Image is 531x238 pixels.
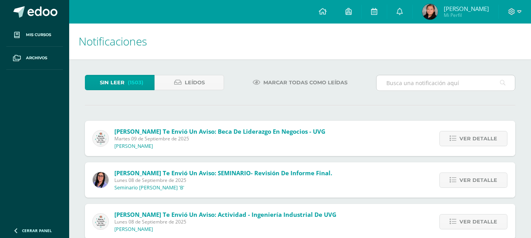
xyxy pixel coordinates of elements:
[459,131,497,146] span: Ver detalle
[422,4,438,20] img: ffee05d80fa8e5f518e97cf6d4948d04.png
[100,75,125,90] span: Sin leer
[114,177,332,183] span: Lunes 08 de Septiembre de 2025
[114,226,153,233] p: [PERSON_NAME]
[114,169,332,177] span: [PERSON_NAME] te envió un aviso: SEMINARIO- Revisión de informe final.
[114,218,336,225] span: Lunes 08 de Septiembre de 2025
[114,185,184,191] p: Seminario [PERSON_NAME] 'B'
[26,32,51,38] span: Mis cursos
[114,211,336,218] span: [PERSON_NAME] te envió un aviso: Actividad - Ingeniería Industrial de UVG
[243,75,357,90] a: Marcar todas como leídas
[114,135,325,142] span: Martes 09 de Septiembre de 2025
[93,172,108,188] img: f299a6914324fd9fb9c4d26292297a76.png
[128,75,143,90] span: (1503)
[444,12,489,18] span: Mi Perfil
[6,24,63,47] a: Mis cursos
[114,127,325,135] span: [PERSON_NAME] te envió un aviso: Beca de Liderazgo en Negocios - UVG
[79,34,147,49] span: Notificaciones
[185,75,205,90] span: Leídos
[6,47,63,70] a: Archivos
[93,131,108,146] img: 6d997b708352de6bfc4edc446c29d722.png
[154,75,224,90] a: Leídos
[26,55,47,61] span: Archivos
[85,75,154,90] a: Sin leer(1503)
[93,214,108,229] img: 6d997b708352de6bfc4edc446c29d722.png
[22,228,52,233] span: Cerrar panel
[263,75,347,90] span: Marcar todas como leídas
[114,143,153,149] p: [PERSON_NAME]
[459,173,497,187] span: Ver detalle
[377,75,515,91] input: Busca una notificación aquí
[459,214,497,229] span: Ver detalle
[444,5,489,13] span: [PERSON_NAME]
